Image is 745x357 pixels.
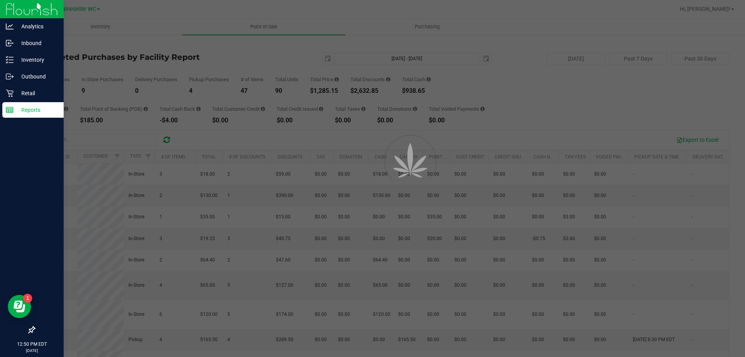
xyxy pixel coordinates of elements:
[14,22,60,31] p: Analytics
[14,55,60,64] p: Inventory
[3,348,60,354] p: [DATE]
[6,39,14,47] inline-svg: Inbound
[6,106,14,114] inline-svg: Reports
[3,341,60,348] p: 12:50 PM EDT
[8,295,31,318] iframe: Resource center
[14,72,60,81] p: Outbound
[6,89,14,97] inline-svg: Retail
[6,56,14,64] inline-svg: Inventory
[6,23,14,30] inline-svg: Analytics
[6,73,14,80] inline-svg: Outbound
[14,38,60,48] p: Inbound
[23,294,32,303] iframe: Resource center unread badge
[14,89,60,98] p: Retail
[14,105,60,115] p: Reports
